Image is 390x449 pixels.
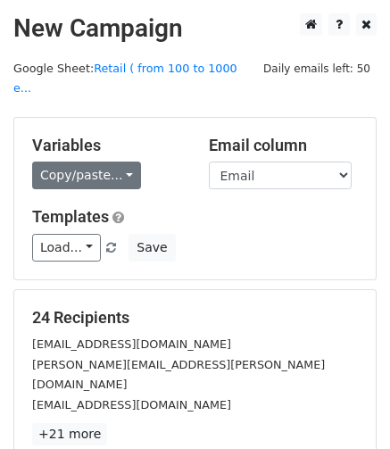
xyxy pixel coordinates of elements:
button: Save [129,234,175,262]
a: Load... [32,234,101,262]
h2: New Campaign [13,13,377,44]
small: Google Sheet: [13,62,237,96]
small: [PERSON_NAME][EMAIL_ADDRESS][PERSON_NAME][DOMAIN_NAME] [32,358,325,392]
a: Copy/paste... [32,162,141,189]
small: [EMAIL_ADDRESS][DOMAIN_NAME] [32,337,231,351]
a: Retail ( from 100 to 1000 e... [13,62,237,96]
a: Templates [32,207,109,226]
span: Daily emails left: 50 [257,59,377,79]
iframe: Chat Widget [301,363,390,449]
a: Daily emails left: 50 [257,62,377,75]
h5: 24 Recipients [32,308,358,328]
h5: Email column [209,136,359,155]
small: [EMAIL_ADDRESS][DOMAIN_NAME] [32,398,231,412]
a: +21 more [32,423,107,445]
h5: Variables [32,136,182,155]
